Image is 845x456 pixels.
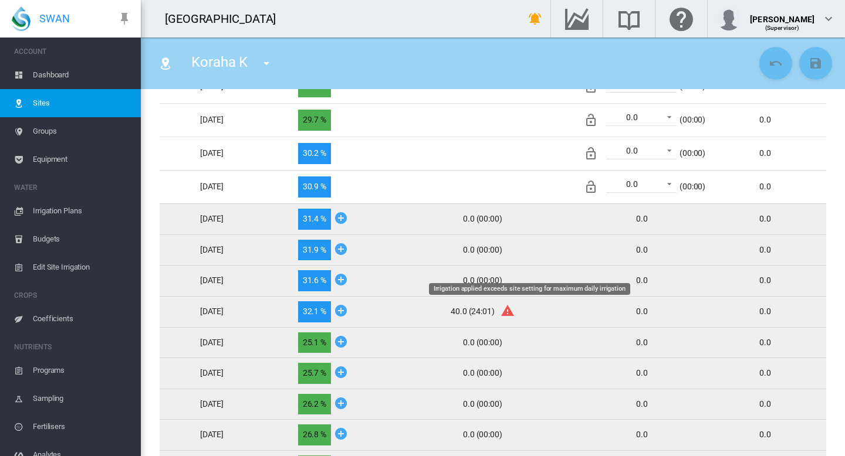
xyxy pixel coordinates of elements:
[160,103,255,137] td: [DATE]
[33,89,131,117] span: Sites
[769,56,783,70] md-icon: icon-undo
[451,306,495,318] span: 40.0 (24:01)
[160,265,255,296] td: [DATE]
[33,197,131,225] span: Irrigation Plans
[14,286,131,305] span: CROPS
[298,240,331,261] span: 31.9 %
[33,356,131,384] span: Programs
[523,7,547,30] button: icon-bell-ring
[713,389,826,420] td: 0.0
[160,419,255,450] td: [DATE]
[680,181,705,193] div: (00:00)
[626,146,638,155] div: 0.0
[160,296,255,327] td: [DATE]
[463,399,502,410] span: 0.0 (00:00)
[33,117,131,145] span: Groups
[713,296,826,327] td: 0.0
[576,429,708,441] div: 0.0
[160,234,255,266] td: [DATE]
[255,52,278,75] button: icon-menu-down
[822,12,836,26] md-icon: icon-chevron-down
[33,145,131,173] span: Equipment
[298,176,331,198] span: 30.9 %
[160,358,255,389] td: [DATE]
[576,275,708,287] div: 0.0
[463,244,502,256] span: 0.0 (00:00)
[298,143,331,164] span: 30.2 %
[14,42,131,61] span: ACCOUNT
[14,178,131,197] span: WATER
[713,137,826,170] td: 0.0
[713,327,826,358] td: 0.0
[429,283,630,295] md-tooltip: Irrigation applied exceeds site setting for maximum daily irrigation
[298,394,331,415] span: 26.2 %
[33,413,131,441] span: Fertilisers
[626,179,638,189] div: 0.0
[680,114,705,126] div: (00:00)
[584,180,598,194] md-icon: Irrigation unlocked
[528,12,542,26] md-icon: icon-bell-ring
[298,424,331,445] span: 26.8 %
[463,429,502,441] span: 0.0 (00:00)
[576,399,708,410] div: 0.0
[667,12,695,26] md-icon: Click here for help
[12,6,31,31] img: SWAN-Landscape-Logo-Colour-drop.png
[14,338,131,356] span: NUTRIENTS
[298,363,331,384] span: 25.7 %
[463,275,502,287] span: 0.0 (00:00)
[298,332,331,353] span: 25.1 %
[584,147,598,161] md-icon: Irrigation unlocked
[463,213,502,225] span: 0.0 (00:00)
[160,137,255,170] td: [DATE]
[117,12,131,26] md-icon: icon-pin
[576,213,708,225] div: 0.0
[259,56,273,70] md-icon: icon-menu-down
[713,234,826,266] td: 0.0
[191,54,248,70] span: Koraha K
[799,47,832,80] button: Save Changes
[160,327,255,358] td: [DATE]
[463,337,502,349] span: 0.0 (00:00)
[298,270,331,291] span: 31.6 %
[160,170,255,203] td: [DATE]
[33,253,131,281] span: Edit Site Irrigation
[750,9,814,21] div: [PERSON_NAME]
[713,203,826,234] td: 0.0
[33,305,131,333] span: Coefficients
[626,113,638,122] div: 0.0
[680,148,705,159] div: (00:00)
[717,7,741,30] img: profile.jpg
[298,301,331,322] span: 32.1 %
[713,103,826,137] td: 0.0
[33,384,131,413] span: Sampling
[39,11,70,26] span: SWAN
[160,389,255,420] td: [DATE]
[165,11,286,27] div: [GEOGRAPHIC_DATA]
[501,303,515,318] i: Irrigation applied exceeds site setting for maximum daily irrigation
[298,110,331,131] span: 29.7 %
[154,52,177,75] button: Click to go to list of Sites
[576,367,708,379] div: 0.0
[576,244,708,256] div: 0.0
[713,358,826,389] td: 0.0
[713,170,826,203] td: 0.0
[33,225,131,253] span: Budgets
[563,12,591,26] md-icon: Go to the Data Hub
[33,61,131,89] span: Dashboard
[759,47,792,80] button: Cancel Changes
[576,337,708,349] div: 0.0
[765,25,800,31] span: (Supervisor)
[463,367,502,379] span: 0.0 (00:00)
[576,306,708,318] div: 0.0
[298,209,331,230] span: 31.4 %
[160,203,255,234] td: [DATE]
[713,419,826,450] td: 0.0
[615,12,643,26] md-icon: Search the knowledge base
[158,56,173,70] md-icon: icon-map-marker-radius
[584,113,598,127] md-icon: Irrigation unlocked
[809,56,823,70] md-icon: icon-content-save
[713,265,826,296] td: 0.0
